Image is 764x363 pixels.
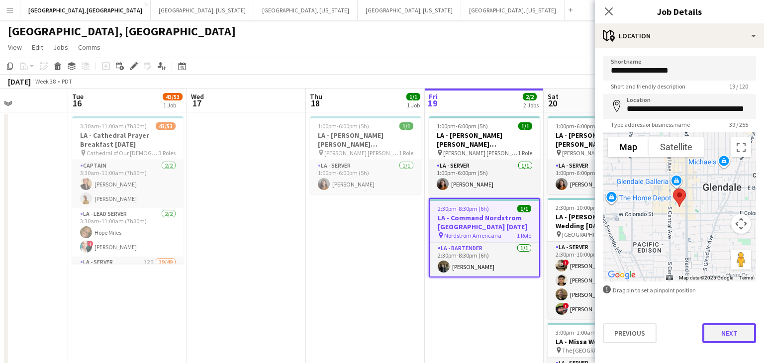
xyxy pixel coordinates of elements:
[310,131,421,149] h3: LA - [PERSON_NAME] [PERSON_NAME][GEOGRAPHIC_DATA] [DATE]
[548,212,659,230] h3: LA - [PERSON_NAME] Wedding [DATE]
[702,323,756,343] button: Next
[603,323,657,343] button: Previous
[517,232,531,239] span: 1 Role
[87,149,159,157] span: Cathedral of Our [DEMOGRAPHIC_DATA] of the Angels
[190,97,204,109] span: 17
[605,269,638,281] img: Google
[33,78,58,85] span: Week 38
[666,274,673,281] button: Keyboard shortcuts
[324,149,399,157] span: [PERSON_NAME] [PERSON_NAME] Hills
[78,43,100,52] span: Comms
[595,24,764,48] div: Location
[721,83,756,90] span: 19 / 120
[605,269,638,281] a: Open this area in Google Maps (opens a new window)
[649,137,704,157] button: Show satellite imagery
[20,0,151,20] button: [GEOGRAPHIC_DATA], [GEOGRAPHIC_DATA]
[548,116,659,194] div: 1:00pm-6:00pm (5h)1/1LA - [PERSON_NAME] [PERSON_NAME][GEOGRAPHIC_DATA] [DATE] [PERSON_NAME] [PERS...
[731,214,751,234] button: Map camera controls
[608,137,649,157] button: Show street map
[71,97,84,109] span: 16
[548,131,659,149] h3: LA - [PERSON_NAME] [PERSON_NAME][GEOGRAPHIC_DATA] [DATE]
[151,0,254,20] button: [GEOGRAPHIC_DATA], [US_STATE]
[156,122,176,130] span: 43/53
[318,122,369,130] span: 1:00pm-6:00pm (5h)
[461,0,565,20] button: [GEOGRAPHIC_DATA], [US_STATE]
[603,285,756,295] div: Drag pin to set a pinpoint position
[523,101,539,109] div: 2 Jobs
[562,231,617,238] span: [GEOGRAPHIC_DATA]
[548,198,659,319] app-job-card: 2:30pm-10:00pm (7h30m)4/4LA - [PERSON_NAME] Wedding [DATE] [GEOGRAPHIC_DATA]1 RoleLA - Server4/42...
[429,92,438,101] span: Fri
[721,121,756,128] span: 39 / 255
[603,121,698,128] span: Type address or business name
[72,116,184,264] app-job-card: 3:30am-11:00am (7h30m)43/53LA - Cathedral Prayer Breakfast [DATE] Cathedral of Our [DEMOGRAPHIC_D...
[548,92,559,101] span: Sat
[72,160,184,208] app-card-role: Captain2/23:30am-11:00am (7h30m)[PERSON_NAME][PERSON_NAME]
[739,275,753,280] a: Terms (opens in new tab)
[358,0,461,20] button: [GEOGRAPHIC_DATA], [US_STATE]
[546,97,559,109] span: 20
[8,43,22,52] span: View
[443,149,518,157] span: [PERSON_NAME] [PERSON_NAME] Hills
[430,243,539,276] app-card-role: LA - Bartender1/12:30pm-8:30pm (6h)[PERSON_NAME]
[438,205,489,212] span: 2:30pm-8:30pm (6h)
[731,137,751,157] button: Toggle fullscreen view
[562,347,628,354] span: The [GEOGRAPHIC_DATA]
[407,101,420,109] div: 1 Job
[429,116,540,194] app-job-card: 1:00pm-6:00pm (5h)1/1LA - [PERSON_NAME] [PERSON_NAME][GEOGRAPHIC_DATA] [DATE] [PERSON_NAME] [PERS...
[88,241,94,247] span: !
[518,149,532,157] span: 1 Role
[80,122,147,130] span: 3:30am-11:00am (7h30m)
[72,131,184,149] h3: LA - Cathedral Prayer Breakfast [DATE]
[406,93,420,100] span: 1/1
[399,122,413,130] span: 1/1
[8,24,236,39] h1: [GEOGRAPHIC_DATA], [GEOGRAPHIC_DATA]
[72,208,184,257] app-card-role: LA - Lead Server2/23:30am-11:00am (7h30m)Hope Miles![PERSON_NAME]
[399,149,413,157] span: 1 Role
[191,92,204,101] span: Wed
[562,149,637,157] span: [PERSON_NAME] [PERSON_NAME] Hills
[163,101,182,109] div: 1 Job
[72,92,84,101] span: Tue
[444,232,501,239] span: Nordstrom Americana
[430,213,539,231] h3: LA - Command Nordstrom [GEOGRAPHIC_DATA] [DATE]
[556,329,625,336] span: 3:00pm-1:00am (10h) (Sun)
[603,83,693,90] span: Short and friendly description
[163,93,183,100] span: 43/53
[523,93,537,100] span: 2/2
[679,275,733,280] span: Map data ©2025 Google
[548,337,659,346] h3: LA - Missa Wedding [DATE]
[310,116,421,194] app-job-card: 1:00pm-6:00pm (5h)1/1LA - [PERSON_NAME] [PERSON_NAME][GEOGRAPHIC_DATA] [DATE] [PERSON_NAME] [PERS...
[28,41,47,54] a: Edit
[595,5,764,18] h3: Job Details
[548,160,659,194] app-card-role: LA - Server1/11:00pm-6:00pm (5h)[PERSON_NAME]
[563,260,569,266] span: !
[8,77,31,87] div: [DATE]
[254,0,358,20] button: [GEOGRAPHIC_DATA], [US_STATE]
[310,92,322,101] span: Thu
[556,204,621,211] span: 2:30pm-10:00pm (7h30m)
[159,149,176,157] span: 3 Roles
[556,122,607,130] span: 1:00pm-6:00pm (5h)
[429,160,540,194] app-card-role: LA - Server1/11:00pm-6:00pm (5h)[PERSON_NAME]
[429,198,540,277] app-job-card: 2:30pm-8:30pm (6h)1/1LA - Command Nordstrom [GEOGRAPHIC_DATA] [DATE] Nordstrom Americana1 RoleLA ...
[308,97,322,109] span: 18
[74,41,104,54] a: Comms
[517,205,531,212] span: 1/1
[518,122,532,130] span: 1/1
[427,97,438,109] span: 19
[4,41,26,54] a: View
[310,160,421,194] app-card-role: LA - Server1/11:00pm-6:00pm (5h)[PERSON_NAME]
[429,131,540,149] h3: LA - [PERSON_NAME] [PERSON_NAME][GEOGRAPHIC_DATA] [DATE]
[53,43,68,52] span: Jobs
[437,122,488,130] span: 1:00pm-6:00pm (5h)
[32,43,43,52] span: Edit
[49,41,72,54] a: Jobs
[548,242,659,319] app-card-role: LA - Server4/42:30pm-10:00pm (7h30m)![PERSON_NAME][PERSON_NAME][PERSON_NAME]![PERSON_NAME]
[62,78,72,85] div: PDT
